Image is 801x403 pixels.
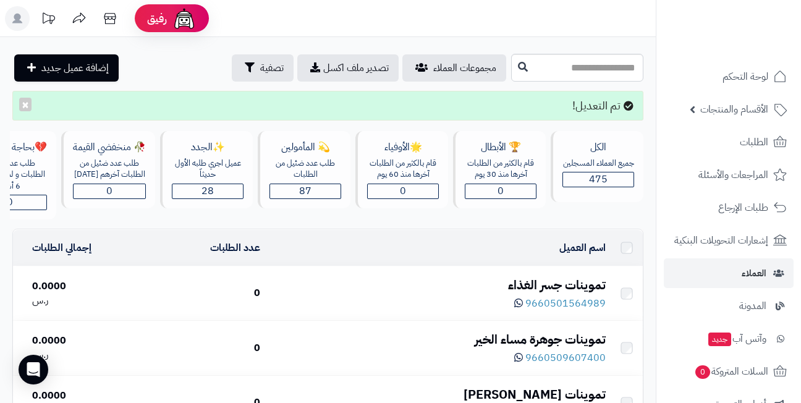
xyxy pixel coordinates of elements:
[270,331,606,349] div: تموينات جوهرة مساء الخير
[32,240,91,255] a: إجمالي الطلبات
[465,158,536,180] div: قام بالكثير من الطلبات آخرها منذ 30 يوم
[664,324,794,354] a: وآتس آبجديد
[270,276,606,294] div: تموينات جسر الغذاء
[172,140,244,155] div: ✨الجدد
[514,350,606,365] a: 9660509607400
[498,184,504,198] span: 0
[210,240,260,255] a: عدد الطلبات
[133,341,260,355] div: 0
[525,296,606,311] span: 9660501564989
[589,172,608,187] span: 475
[367,158,439,180] div: قام بالكثير من الطلبات آخرها منذ 60 يوم
[41,61,109,75] span: إضافة عميل جديد
[269,158,341,180] div: طلب عدد ضئيل من الطلبات
[14,54,119,82] a: إضافة عميل جديد
[664,193,794,223] a: طلبات الإرجاع
[562,158,634,169] div: جميع العملاء المسجلين
[700,101,768,118] span: الأقسام والمنتجات
[708,333,731,346] span: جديد
[740,134,768,151] span: الطلبات
[73,158,146,180] div: طلب عدد ضئيل من الطلبات آخرهم [DATE]
[73,140,146,155] div: 🥀 منخفضي القيمة
[172,158,244,180] div: عميل اجري طلبه الأول حديثاّ
[297,54,399,82] a: تصدير ملف اكسل
[172,6,197,31] img: ai-face.png
[664,291,794,321] a: المدونة
[353,131,451,219] a: 🌟الأوفياءقام بالكثير من الطلبات آخرها منذ 60 يوم0
[147,11,167,26] span: رفيق
[59,131,158,219] a: 🥀 منخفضي القيمةطلب عدد ضئيل من الطلبات آخرهم [DATE]0
[465,140,536,155] div: 🏆 الأبطال
[525,350,606,365] span: 9660509607400
[106,184,112,198] span: 0
[695,365,711,380] span: 0
[664,226,794,255] a: إشعارات التحويلات البنكية
[33,6,64,34] a: تحديثات المنصة
[664,357,794,386] a: السلات المتروكة0
[717,9,789,35] img: logo-2.png
[32,389,123,403] div: 0.0000
[201,184,214,198] span: 28
[158,131,255,219] a: ✨الجددعميل اجري طلبه الأول حديثاّ28
[367,140,439,155] div: 🌟الأوفياء
[255,131,353,219] a: 💫 المأمولينطلب عدد ضئيل من الطلبات87
[742,265,766,282] span: العملاء
[400,184,406,198] span: 0
[12,91,643,121] div: تم التعديل!
[32,279,123,294] div: 0.0000
[133,286,260,300] div: 0
[723,68,768,85] span: لوحة التحكم
[299,184,311,198] span: 87
[664,62,794,91] a: لوحة التحكم
[19,355,48,384] div: Open Intercom Messenger
[739,297,766,315] span: المدونة
[32,294,123,308] div: ر.س
[664,160,794,190] a: المراجعات والأسئلة
[451,131,548,219] a: 🏆 الأبطالقام بالكثير من الطلبات آخرها منذ 30 يوم0
[674,232,768,249] span: إشعارات التحويلات البنكية
[19,98,32,111] button: ×
[402,54,506,82] a: مجموعات العملاء
[698,166,768,184] span: المراجعات والأسئلة
[32,348,123,362] div: ر.س
[664,127,794,157] a: الطلبات
[718,199,768,216] span: طلبات الإرجاع
[548,131,646,219] a: الكلجميع العملاء المسجلين475
[232,54,294,82] button: تصفية
[514,296,606,311] a: 9660501564989
[32,334,123,348] div: 0.0000
[7,195,13,210] span: 0
[694,363,768,380] span: السلات المتروكة
[323,61,389,75] span: تصدير ملف اكسل
[562,140,634,155] div: الكل
[269,140,341,155] div: 💫 المأمولين
[433,61,496,75] span: مجموعات العملاء
[559,240,606,255] a: اسم العميل
[260,61,284,75] span: تصفية
[707,330,766,347] span: وآتس آب
[664,258,794,288] a: العملاء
